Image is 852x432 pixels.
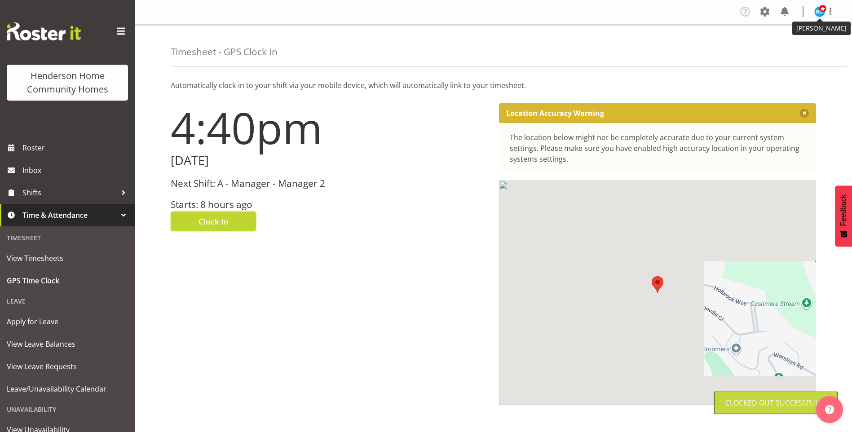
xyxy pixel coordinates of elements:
span: View Leave Requests [7,360,128,373]
div: Unavailability [2,400,132,419]
h3: Next Shift: A - Manager - Manager 2 [171,178,488,189]
a: View Timesheets [2,247,132,269]
h4: Timesheet - GPS Clock In [171,47,278,57]
h1: 4:40pm [171,103,488,152]
span: Inbox [22,163,130,177]
span: Apply for Leave [7,315,128,328]
div: Henderson Home Community Homes [16,69,119,96]
img: Rosterit website logo [7,22,81,40]
img: help-xxl-2.png [825,405,834,414]
a: View Leave Requests [2,355,132,378]
p: Automatically clock-in to your shift via your mobile device, which will automatically link to you... [171,80,816,91]
span: Clock In [199,216,229,227]
button: Close message [800,109,809,118]
button: Clock In [171,212,256,231]
div: Clocked out Successfully [725,397,826,408]
a: Apply for Leave [2,310,132,333]
span: View Timesheets [7,251,128,265]
img: barbara-dunlop8515.jpg [814,6,825,17]
span: Shifts [22,186,117,199]
a: Leave/Unavailability Calendar [2,378,132,400]
span: Time & Attendance [22,208,117,222]
div: Timesheet [2,229,132,247]
span: Feedback [839,194,848,226]
span: GPS Time Clock [7,274,128,287]
p: Location Accuracy Warning [506,109,604,118]
span: View Leave Balances [7,337,128,351]
span: Roster [22,141,130,154]
button: Feedback - Show survey [835,185,852,247]
a: View Leave Balances [2,333,132,355]
div: Leave [2,292,132,310]
h2: [DATE] [171,154,488,168]
a: GPS Time Clock [2,269,132,292]
h3: Starts: 8 hours ago [171,199,488,210]
div: The location below might not be completely accurate due to your current system settings. Please m... [510,132,806,164]
span: Leave/Unavailability Calendar [7,382,128,396]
